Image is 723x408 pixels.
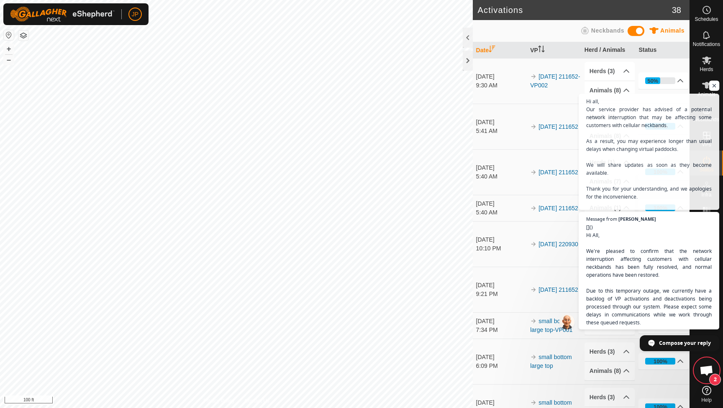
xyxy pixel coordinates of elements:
[476,172,526,181] div: 5:40 AM
[538,241,578,247] a: [DATE] 220930
[672,4,681,16] span: 38
[660,27,685,34] span: Animals
[476,353,526,362] div: [DATE]
[18,31,28,41] button: Map Layers
[635,42,690,59] th: Status
[591,27,624,34] span: Neckbands
[645,358,675,365] div: 100%
[700,67,713,72] span: Herds
[530,318,572,333] a: small bottom large top-VP001
[530,354,572,369] a: small bottom large top
[489,47,495,54] p-sorticon: Activate to sort
[586,217,617,221] span: Message from
[527,42,581,59] th: VP
[585,81,635,100] p-accordion-header: Animals (8)
[581,42,636,59] th: Herd / Animals
[132,10,138,19] span: JP
[476,163,526,172] div: [DATE]
[530,354,537,360] img: arrow
[654,357,667,365] div: 100%
[476,362,526,370] div: 6:09 PM
[701,398,712,403] span: Help
[476,72,526,81] div: [DATE]
[476,81,526,90] div: 9:30 AM
[585,342,635,361] p-accordion-header: Herds (3)
[694,358,719,383] div: Open chat
[244,397,269,405] a: Contact Us
[697,92,715,97] span: Animals
[476,244,526,253] div: 10:10 PM
[10,7,115,22] img: Gallagher Logo
[476,398,526,407] div: [DATE]
[538,123,578,130] a: [DATE] 211652
[586,223,712,390] span: []() Hi All, We're pleased to confirm that the network interruption affecting customers with cell...
[476,235,526,244] div: [DATE]
[618,217,656,221] span: [PERSON_NAME]
[530,205,537,212] img: arrow
[645,77,675,84] div: 50%
[530,318,537,324] img: arrow
[476,281,526,290] div: [DATE]
[638,72,689,89] p-accordion-header: 50%
[476,290,526,298] div: 9:21 PM
[530,286,537,293] img: arrow
[648,77,659,85] div: 50%
[4,55,14,65] button: –
[538,286,578,293] a: [DATE] 211652
[476,326,526,334] div: 7:34 PM
[530,241,537,247] img: arrow
[530,73,580,89] a: [DATE] 211652-VP002
[585,362,635,380] p-accordion-header: Animals (8)
[690,382,723,406] a: Help
[530,399,537,406] img: arrow
[4,30,14,40] button: Reset Map
[476,208,526,217] div: 5:40 AM
[476,127,526,135] div: 5:41 AM
[538,47,545,54] p-sorticon: Activate to sort
[473,42,527,59] th: Date
[695,17,718,22] span: Schedules
[530,169,537,176] img: arrow
[476,317,526,326] div: [DATE]
[693,42,720,47] span: Notifications
[709,374,721,385] span: 2
[586,97,712,217] span: Hi all, Our service provider has advised of a potential network interruption that may be affectin...
[4,44,14,54] button: +
[478,5,672,15] h2: Activations
[538,169,578,176] a: [DATE] 211652
[476,118,526,127] div: [DATE]
[538,205,578,212] a: [DATE] 211652
[585,62,635,81] p-accordion-header: Herds (3)
[476,199,526,208] div: [DATE]
[530,123,537,130] img: arrow
[638,353,689,370] p-accordion-header: 100%
[585,388,635,407] p-accordion-header: Herds (3)
[530,73,537,80] img: arrow
[203,397,235,405] a: Privacy Policy
[659,336,711,350] span: Compose your reply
